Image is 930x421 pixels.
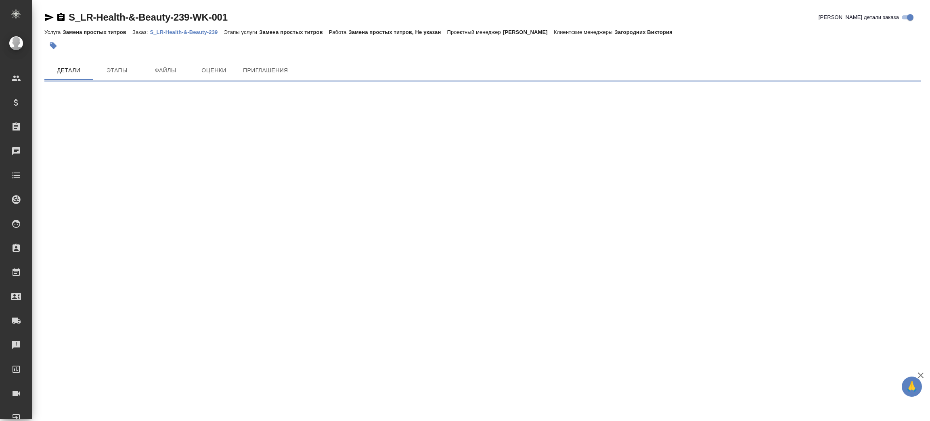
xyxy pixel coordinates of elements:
button: Скопировать ссылку для ЯМессенджера [44,13,54,22]
span: Приглашения [243,65,288,76]
span: Оценки [195,65,233,76]
p: Замена простых титров [63,29,132,35]
p: Замена простых титров, Не указан [348,29,447,35]
p: S_LR-Health-&-Beauty-239 [150,29,224,35]
p: Работа [329,29,349,35]
a: S_LR-Health-&-Beauty-239-WK-001 [69,12,228,23]
span: [PERSON_NAME] детали заказа [819,13,899,21]
p: Замена простых титров [259,29,329,35]
p: Заказ: [132,29,150,35]
p: Клиентские менеджеры [554,29,615,35]
button: Скопировать ссылку [56,13,66,22]
button: Добавить тэг [44,37,62,55]
p: Этапы услуги [224,29,259,35]
p: [PERSON_NAME] [503,29,554,35]
p: Услуга [44,29,63,35]
span: Файлы [146,65,185,76]
button: 🙏 [902,377,922,397]
p: Загородних Виктория [615,29,679,35]
span: 🙏 [905,378,919,395]
a: S_LR-Health-&-Beauty-239 [150,28,224,35]
span: Этапы [98,65,136,76]
span: Детали [49,65,88,76]
p: Проектный менеджер [447,29,503,35]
